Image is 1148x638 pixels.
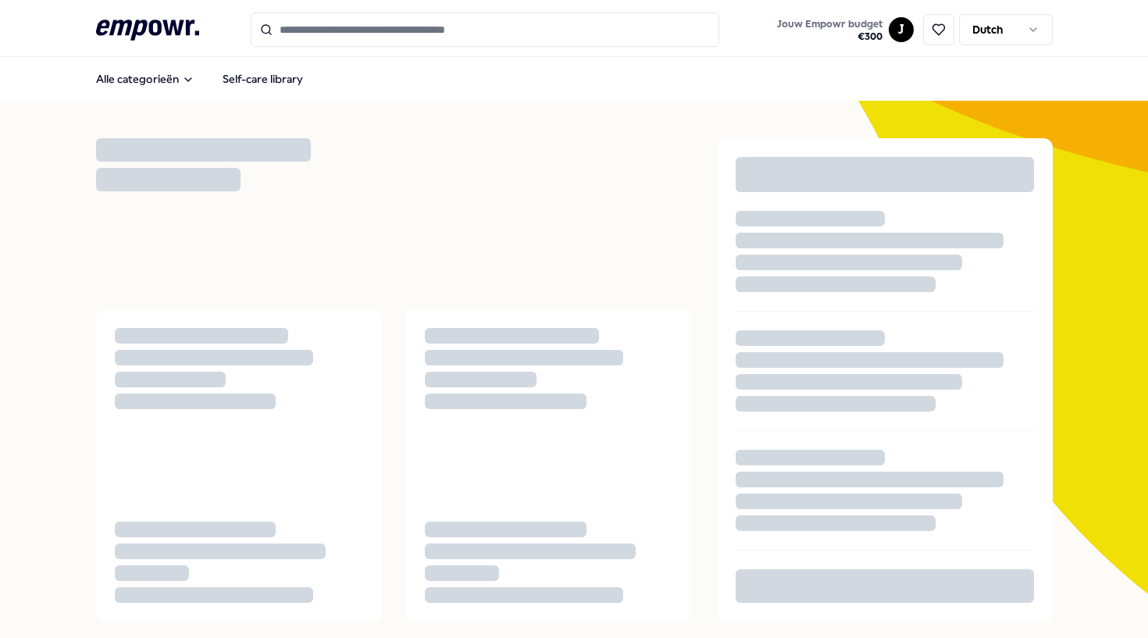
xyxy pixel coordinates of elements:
button: Jouw Empowr budget€300 [774,15,886,46]
a: Jouw Empowr budget€300 [771,13,889,46]
span: Jouw Empowr budget [777,18,882,30]
input: Search for products, categories or subcategories [251,12,719,47]
span: € 300 [777,30,882,43]
button: J [889,17,914,42]
button: Alle categorieën [84,63,207,94]
nav: Main [84,63,316,94]
a: Self-care library [210,63,316,94]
